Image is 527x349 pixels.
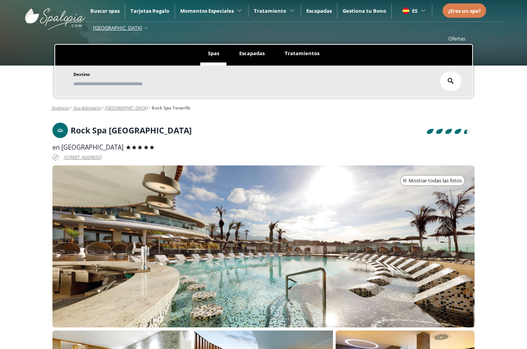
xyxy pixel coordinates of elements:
a: Tarjetas Regalo [130,7,169,14]
span: Escapadas [239,50,265,57]
span: en [GEOGRAPHIC_DATA] [52,143,123,152]
a: [GEOGRAPHIC_DATA] [105,105,147,111]
span: ¿Eres un spa? [448,7,481,14]
span: / [149,105,150,111]
span: Mostrar todas las fotos [409,177,462,185]
span: / [70,105,71,111]
a: Buscar spas [90,7,120,14]
a: ¿Eres un spa? [448,7,481,15]
a: Gestiona tu Bono [343,7,386,14]
h1: Rock Spa [GEOGRAPHIC_DATA] [71,126,192,135]
a: rock spa tenerife [152,105,191,111]
a: Spalopia [51,105,69,111]
img: ImgLogoSpalopia.BvClDcEz.svg [25,1,85,30]
span: / [102,105,103,111]
span: Tratamientos [285,50,319,57]
a: spa balneario [73,105,101,111]
span: [GEOGRAPHIC_DATA] [93,24,142,31]
a: Escapadas [306,7,332,14]
span: [STREET_ADDRESS] [64,153,101,162]
span: Spas [208,50,219,57]
a: Ofertas [448,35,465,42]
span: Destino [73,71,90,77]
